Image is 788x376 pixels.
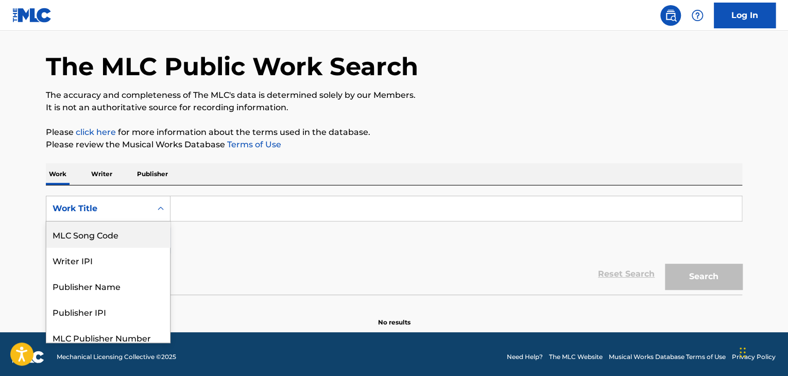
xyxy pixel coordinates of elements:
form: Search Form [46,196,742,295]
div: Writer IPI [46,247,170,273]
span: Mechanical Licensing Collective © 2025 [57,352,176,362]
a: Terms of Use [225,140,281,149]
div: MLC Publisher Number [46,324,170,350]
a: Musical Works Database Terms of Use [609,352,726,362]
p: Writer [88,163,115,185]
div: Publisher IPI [46,299,170,324]
p: It is not an authoritative source for recording information. [46,101,742,114]
a: Log In [714,3,776,28]
img: search [664,9,677,22]
p: No results [378,305,410,327]
a: Need Help? [507,352,543,362]
a: Public Search [660,5,681,26]
p: The accuracy and completeness of The MLC's data is determined solely by our Members. [46,89,742,101]
a: The MLC Website [549,352,603,362]
div: Help [687,5,708,26]
h1: The MLC Public Work Search [46,51,418,82]
p: Please for more information about the terms used in the database. [46,126,742,139]
a: Privacy Policy [732,352,776,362]
img: MLC Logo [12,8,52,23]
img: help [691,9,704,22]
div: Arrastrar [740,337,746,368]
p: Please review the Musical Works Database [46,139,742,151]
div: MLC Song Code [46,221,170,247]
a: click here [76,127,116,137]
p: Work [46,163,70,185]
div: Publisher Name [46,273,170,299]
iframe: Chat Widget [736,327,788,376]
div: Work Title [53,202,145,215]
p: Publisher [134,163,171,185]
div: Widget de chat [736,327,788,376]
